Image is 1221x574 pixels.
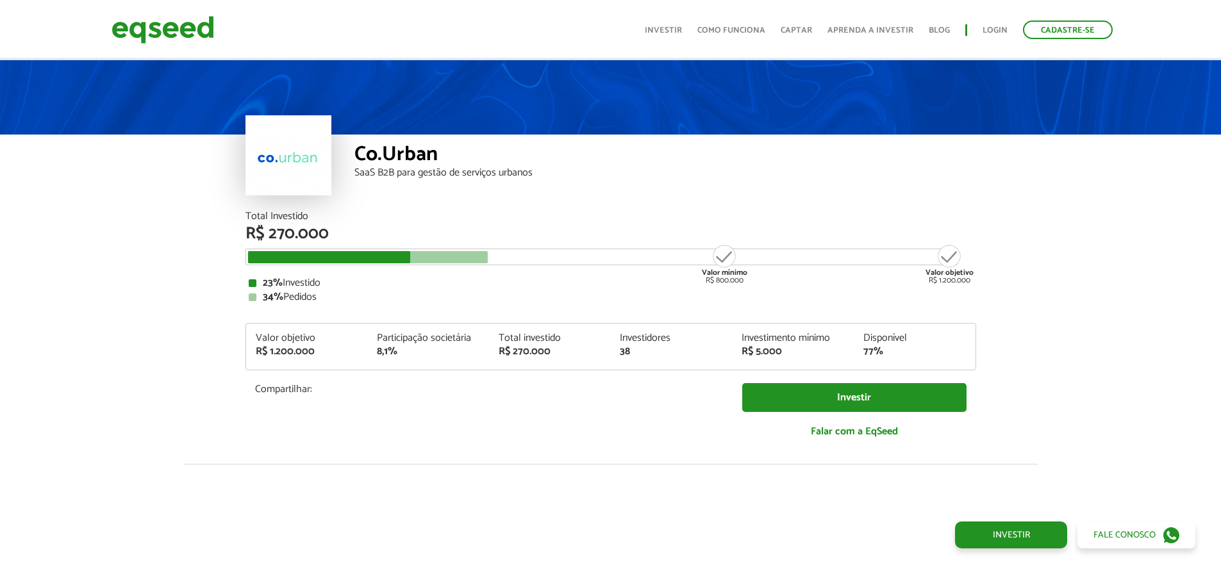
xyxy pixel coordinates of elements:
[863,333,966,343] div: Disponível
[256,333,358,343] div: Valor objetivo
[377,333,479,343] div: Participação societária
[742,347,844,357] div: R$ 5.000
[354,168,976,178] div: SaaS B2B para gestão de serviços urbanos
[263,288,283,306] strong: 34%
[697,26,765,35] a: Como funciona
[499,347,601,357] div: R$ 270.000
[645,26,682,35] a: Investir
[702,266,747,279] strong: Valor mínimo
[377,347,479,357] div: 8,1%
[249,292,973,302] div: Pedidos
[620,347,722,357] div: 38
[742,333,844,343] div: Investimento mínimo
[256,347,358,357] div: R$ 1.200.000
[263,274,283,291] strong: 23%
[620,333,722,343] div: Investidores
[827,26,913,35] a: Aprenda a investir
[245,211,976,222] div: Total Investido
[499,333,601,343] div: Total investido
[1023,20,1113,39] a: Cadastre-se
[781,26,812,35] a: Captar
[112,13,214,47] img: EqSeed
[863,347,966,357] div: 77%
[955,521,1067,548] a: Investir
[1077,521,1195,548] a: Fale conosco
[926,243,974,284] div: R$ 1.200.000
[255,383,723,395] p: Compartilhar:
[742,418,967,445] a: Falar com a EqSeed
[742,383,967,412] a: Investir
[245,225,976,242] div: R$ 270.000
[926,266,974,279] strong: Valor objetivo
[249,278,973,288] div: Investido
[354,144,976,168] div: Co.Urban
[929,26,950,35] a: Blog
[701,243,749,284] div: R$ 800.000
[983,26,1008,35] a: Login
